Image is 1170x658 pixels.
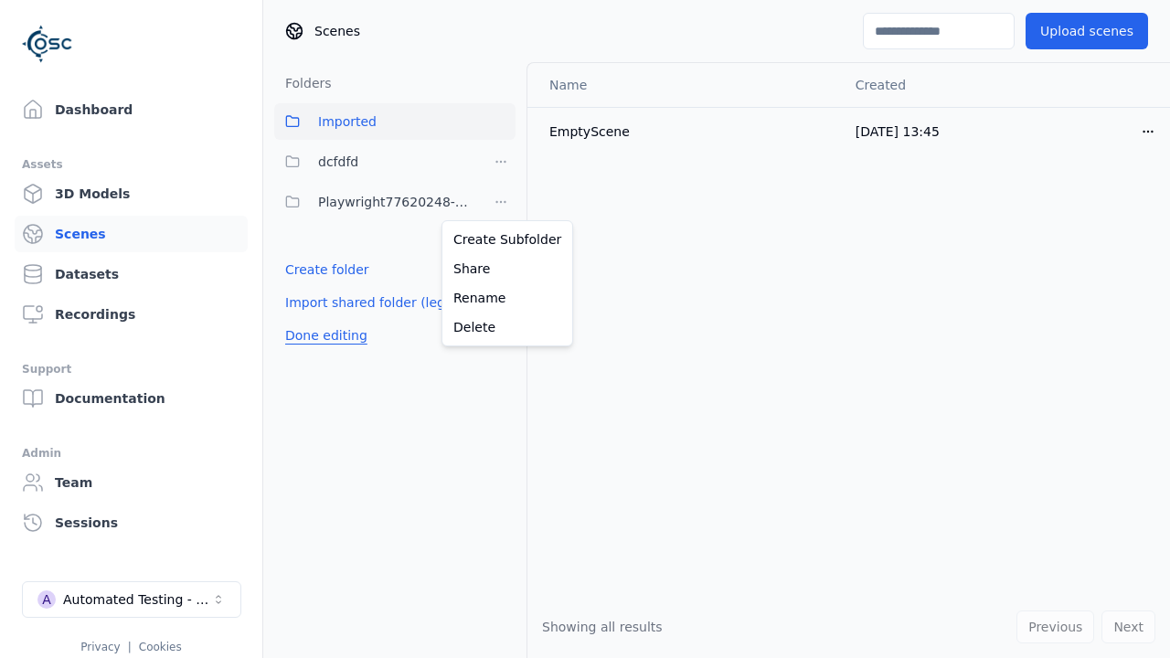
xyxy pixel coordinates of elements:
[446,283,569,313] a: Rename
[446,225,569,254] a: Create Subfolder
[446,254,569,283] a: Share
[446,313,569,342] a: Delete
